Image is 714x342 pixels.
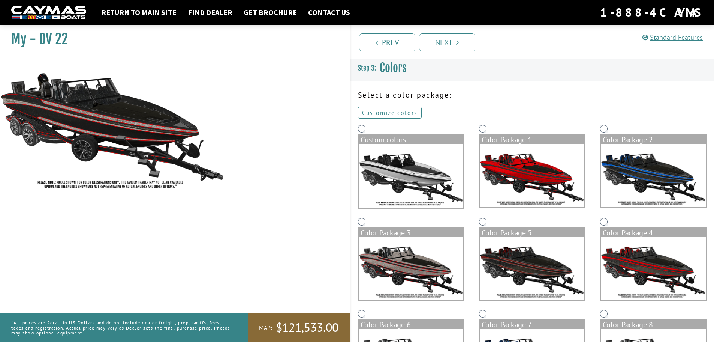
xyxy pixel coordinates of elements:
[601,320,705,329] div: Color Package 8
[419,33,475,51] a: Next
[240,8,301,17] a: Get Brochure
[480,228,584,237] div: Color Package 5
[601,237,705,300] img: color_package_366.png
[304,8,354,17] a: Contact Us
[480,320,584,329] div: Color Package 7
[601,144,705,207] img: color_package_363.png
[248,313,350,342] a: MAP:$121,533.00
[184,8,236,17] a: Find Dealer
[276,320,338,336] span: $121,533.00
[358,89,707,101] p: Select a color package:
[600,4,703,21] div: 1-888-4CAYMAS
[359,33,415,51] a: Prev
[480,144,584,207] img: color_package_362.png
[358,107,422,119] a: Customize colors
[601,228,705,237] div: Color Package 4
[359,320,463,329] div: Color Package 6
[480,135,584,144] div: Color Package 1
[359,144,463,208] img: DV22-Base-Layer.png
[97,8,180,17] a: Return to main site
[11,316,231,339] p: *All prices are Retail in US Dollars and do not include dealer freight, prep, tariffs, fees, taxe...
[11,6,86,20] img: white-logo-c9c8dbefe5ff5ceceb0f0178aa75bf4bb51f6bca0971e226c86eb53dfe498488.png
[11,31,331,48] h1: My - DV 22
[601,135,705,144] div: Color Package 2
[642,33,703,42] a: Standard Features
[359,135,463,144] div: Custom colors
[480,237,584,300] img: color_package_365.png
[259,324,272,332] span: MAP:
[359,228,463,237] div: Color Package 3
[359,237,463,300] img: color_package_364.png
